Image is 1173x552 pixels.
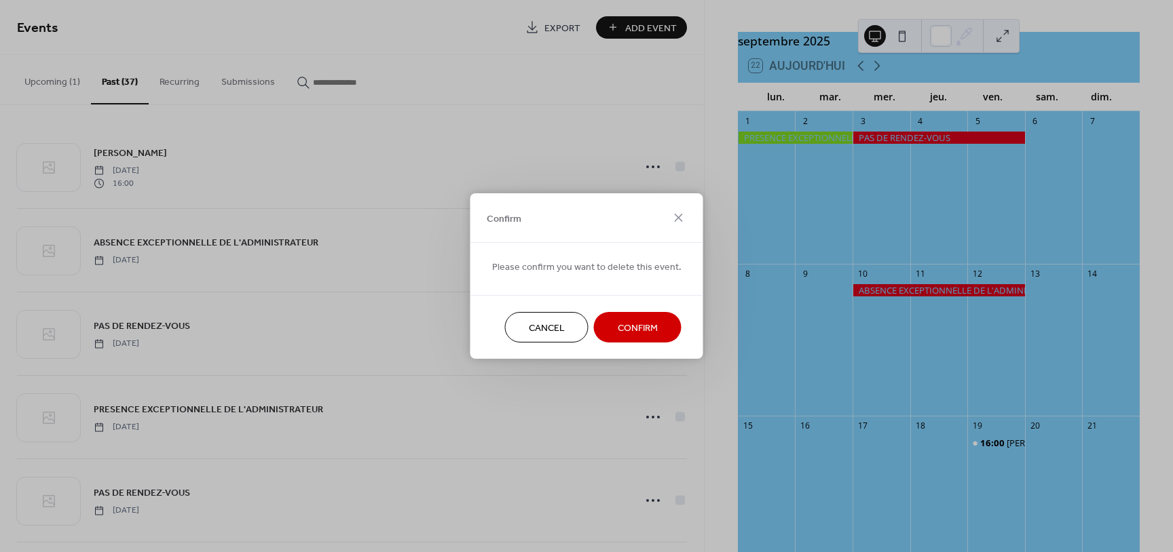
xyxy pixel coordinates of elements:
button: Cancel [505,312,589,342]
span: Confirm [618,321,658,336]
button: Confirm [594,312,682,342]
span: Cancel [529,321,565,336]
span: Please confirm you want to delete this event. [492,260,682,275]
span: Confirm [487,212,521,226]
